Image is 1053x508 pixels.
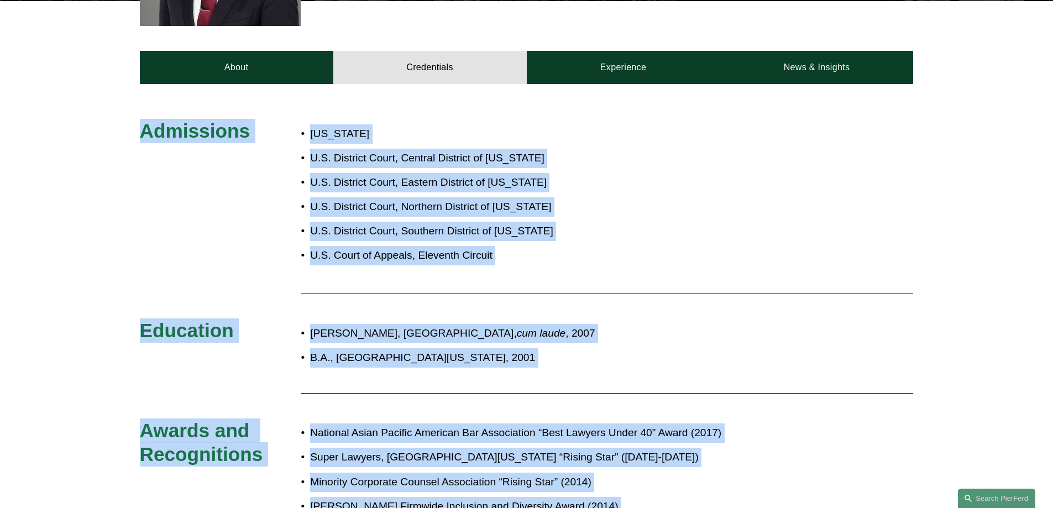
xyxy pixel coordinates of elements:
p: National Asian Pacific American Bar Association “Best Lawyers Under 40” Award (2017) [310,423,816,443]
span: Admissions [140,120,250,142]
p: U.S. Court of Appeals, Eleventh Circuit [310,246,591,265]
p: Minority Corporate Counsel Association “Rising Star” (2014) [310,473,816,492]
em: cum laude [517,327,566,339]
p: U.S. District Court, Eastern District of [US_STATE] [310,173,591,192]
a: About [140,51,333,84]
p: Super Lawyers, [GEOGRAPHIC_DATA][US_STATE] “Rising Star” ([DATE]-[DATE]) [310,448,816,467]
span: Education [140,320,234,341]
a: News & Insights [720,51,913,84]
a: Credentials [333,51,527,84]
p: U.S. District Court, Central District of [US_STATE] [310,149,591,168]
span: Awards and Recognitions [140,420,263,465]
p: U.S. District Court, Northern District of [US_STATE] [310,197,591,217]
p: [PERSON_NAME], [GEOGRAPHIC_DATA], , 2007 [310,324,816,343]
a: Experience [527,51,720,84]
p: [US_STATE] [310,124,591,144]
p: U.S. District Court, Southern District of [US_STATE] [310,222,591,241]
a: Search this site [958,489,1035,508]
p: B.A., [GEOGRAPHIC_DATA][US_STATE], 2001 [310,348,816,368]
